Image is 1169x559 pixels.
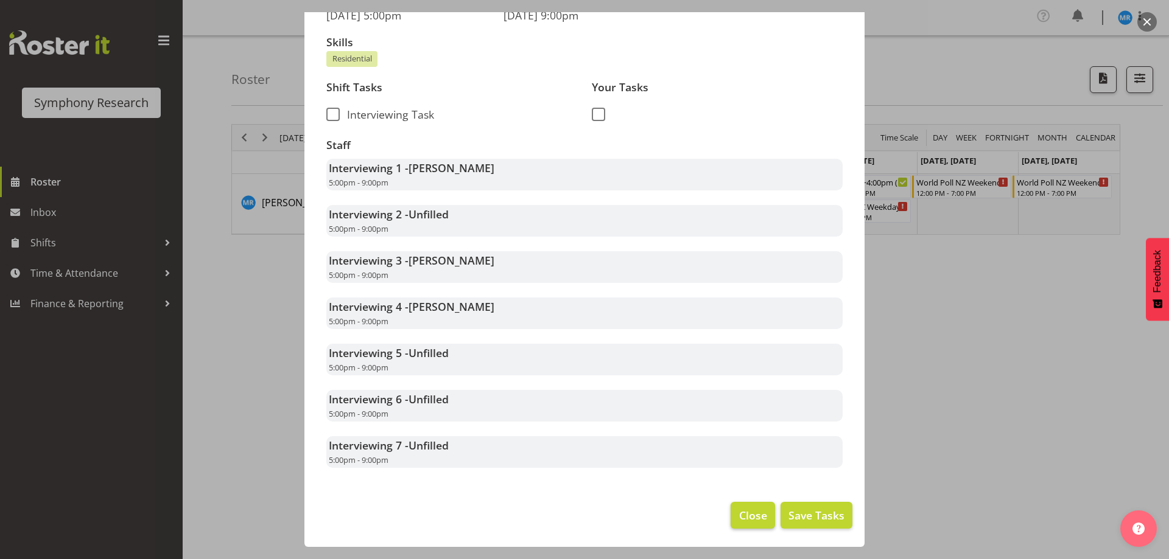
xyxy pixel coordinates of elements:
[1146,238,1169,321] button: Feedback - Show survey
[788,507,844,523] span: Save Tasks
[329,253,494,268] strong: Interviewing 3 -
[329,362,388,373] span: 5:00pm - 9:00pm
[329,269,388,280] span: 5:00pm - 9:00pm
[329,161,494,175] strong: Interviewing 1 -
[329,223,388,234] span: 5:00pm - 9:00pm
[329,438,449,453] strong: Interviewing 7 -
[329,454,388,465] span: 5:00pm - 9:00pm
[1132,523,1145,535] img: help-xxl-2.png
[592,82,843,94] h3: Your Tasks
[340,108,434,121] span: Interviewing Task
[409,299,494,314] span: [PERSON_NAME]
[326,82,577,94] h3: Shift Tasks
[329,408,388,419] span: 5:00pm - 9:00pm
[329,177,388,188] span: 5:00pm - 9:00pm
[329,392,449,406] strong: Interviewing 6 -
[329,345,449,360] strong: Interviewing 5 -
[409,345,449,360] span: Unfilled
[781,502,852,529] button: Save Tasks
[329,207,449,221] strong: Interviewing 2 -
[409,207,449,221] span: Unfilled
[739,507,767,523] span: Close
[326,36,843,49] h3: Skills
[504,9,666,22] p: [DATE] 9:00pm
[409,161,494,175] span: [PERSON_NAME]
[409,438,449,453] span: Unfilled
[326,139,843,151] h3: Staff
[332,53,372,64] span: Residential
[731,502,774,529] button: Close
[409,392,449,406] span: Unfilled
[1152,250,1163,293] span: Feedback
[329,316,388,327] span: 5:00pm - 9:00pm
[329,299,494,314] strong: Interviewing 4 -
[409,253,494,268] span: [PERSON_NAME]
[326,9,489,22] p: [DATE] 5:00pm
